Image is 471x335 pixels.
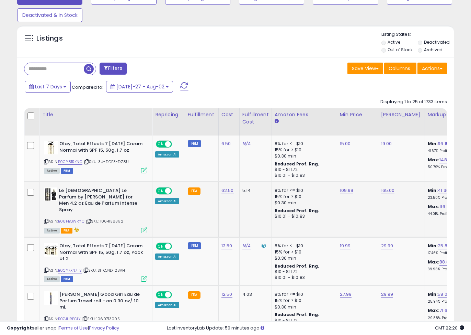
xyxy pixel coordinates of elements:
button: Deactivated & In Stock [17,8,82,22]
div: Amazon AI [155,198,179,204]
button: Save View [347,63,383,74]
div: $10.01 - $10.83 [275,214,332,219]
div: Cost [221,111,237,118]
a: 96.15 [438,140,449,147]
div: 15% for > $10 [275,249,332,255]
a: 116.18 [439,203,450,210]
b: Min: [428,291,438,298]
div: 8% for <= $10 [275,141,332,147]
a: 41.36 [438,187,449,194]
b: Min: [428,140,438,147]
b: Reduced Prof. Rng. [275,263,320,269]
button: [DATE]-27 - Aug-02 [106,81,173,93]
div: $10 - $11.72 [275,269,332,275]
span: FBM [61,276,73,282]
b: Reduced Prof. Rng. [275,312,320,317]
div: Repricing [155,111,182,118]
div: $0.30 min [275,153,332,159]
small: FBA [188,187,200,195]
span: Compared to: [72,84,103,90]
div: Amazon AI [155,253,179,260]
span: OFF [171,141,182,147]
span: [DATE]-27 - Aug-02 [116,83,164,90]
label: Active [388,39,400,45]
b: Reduced Prof. Rng. [275,161,320,167]
a: B0CY81RKNC [58,159,82,165]
a: 12.50 [221,291,232,298]
div: Amazon Fees [275,111,334,118]
a: 19.00 [381,140,392,147]
div: $10 - $11.72 [275,167,332,173]
a: 15.00 [340,140,351,147]
span: FBM [61,168,73,174]
span: ON [157,188,165,194]
b: Le [DEMOGRAPHIC_DATA] Le Parfum by [PERSON_NAME] for Men 4.2 oz Eau de Parfum Intense Spray [59,187,142,215]
span: ON [157,244,165,249]
a: 62.50 [221,187,234,194]
div: Fulfillment Cost [242,111,269,126]
a: 71.68 [439,307,450,314]
div: ASIN: [44,243,147,281]
div: 15% for > $10 [275,194,332,200]
img: 41V2PKZzA2L._SL40_.jpg [44,243,58,257]
label: Archived [424,47,443,53]
div: 4.03 [242,291,266,298]
div: 8% for <= $10 [275,291,332,298]
div: Amazon AI [155,302,179,308]
b: Olay, Total Effects 7 [DATE] Cream Normal with SPF 15, 50g, 1.7 oz, Pack of 2 [59,243,143,264]
a: Terms of Use [59,325,88,331]
button: Columns [384,63,416,74]
div: Displaying 1 to 25 of 1733 items [380,99,447,105]
div: [PERSON_NAME] [381,111,422,118]
a: B0CY7XN7TS [58,268,82,273]
a: 148.46 [439,156,454,163]
small: Amazon Fees. [275,118,279,125]
a: N/A [242,242,251,249]
b: Min: [428,242,438,249]
span: | SKU: 3U-DDF3-DZ8U [83,159,129,164]
span: ON [157,292,165,298]
a: Privacy Policy [89,325,119,331]
b: [PERSON_NAME] Good Girl Eau de Parfum Travel roll - on 0.30 oz/ 10 mL [59,291,143,312]
span: Last 7 Days [35,83,62,90]
div: Last InventoryLab Update: 50 minutes ago. [167,325,464,332]
a: B08FBQWRYC [58,218,84,224]
img: 21C1cQzF1SL._SL40_.jpg [44,291,58,305]
div: 8% for <= $10 [275,187,332,194]
div: $0.30 min [275,304,332,310]
a: 25.85 [438,242,450,249]
span: OFF [171,244,182,249]
div: seller snap | | [7,325,119,332]
div: ASIN: [44,141,147,173]
b: Max: [428,307,440,314]
a: 29.99 [381,291,393,298]
div: Title [42,111,149,118]
span: All listings currently available for purchase on Amazon [44,276,60,282]
div: 8% for <= $10 [275,243,332,249]
p: Listing States: [381,31,454,38]
div: 15% for > $10 [275,298,332,304]
span: All listings currently available for purchase on Amazon [44,228,60,234]
a: 13.50 [221,242,232,249]
b: Max: [428,156,440,163]
div: $10.01 - $10.83 [275,275,332,281]
a: 6.50 [221,140,231,147]
span: 2025-08-10 22:20 GMT [435,325,464,331]
span: ON [157,141,165,147]
strong: Copyright [7,325,32,331]
span: OFF [171,292,182,298]
b: Max: [428,259,440,265]
button: Filters [100,63,126,75]
img: 41g4bmx43GL._SL40_.jpg [44,141,58,154]
span: OFF [171,188,182,194]
small: FBM [188,242,201,249]
a: 88.81 [439,259,450,266]
a: 165.00 [381,187,395,194]
i: hazardous material [72,227,80,232]
img: 411Y27ZBqzL._SL40_.jpg [44,187,57,201]
a: N/A [242,140,251,147]
a: 109.99 [340,187,354,194]
div: $0.30 min [275,200,332,206]
b: Max: [428,203,440,210]
a: 27.99 [340,291,352,298]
